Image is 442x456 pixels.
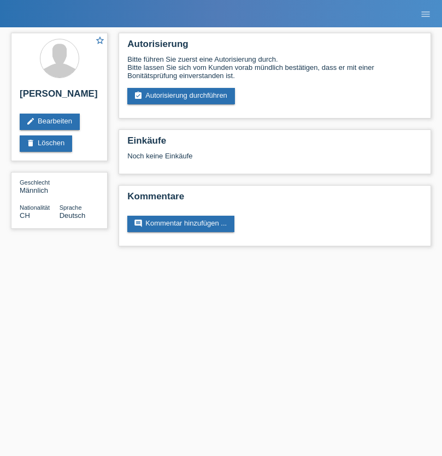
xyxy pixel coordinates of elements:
[95,35,105,47] a: star_border
[20,211,30,220] span: Schweiz
[127,39,422,55] h2: Autorisierung
[60,204,82,211] span: Sprache
[95,35,105,45] i: star_border
[20,88,99,105] h2: [PERSON_NAME]
[20,204,50,211] span: Nationalität
[127,191,422,208] h2: Kommentare
[127,55,422,80] div: Bitte führen Sie zuerst eine Autorisierung durch. Bitte lassen Sie sich vom Kunden vorab mündlich...
[20,178,60,194] div: Männlich
[127,216,234,232] a: commentKommentar hinzufügen ...
[134,219,143,228] i: comment
[26,117,35,126] i: edit
[20,135,72,152] a: deleteLöschen
[26,139,35,147] i: delete
[127,152,422,168] div: Noch keine Einkäufe
[60,211,86,220] span: Deutsch
[134,91,143,100] i: assignment_turned_in
[127,135,422,152] h2: Einkäufe
[415,10,437,17] a: menu
[127,88,235,104] a: assignment_turned_inAutorisierung durchführen
[20,114,80,130] a: editBearbeiten
[20,179,50,186] span: Geschlecht
[420,9,431,20] i: menu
